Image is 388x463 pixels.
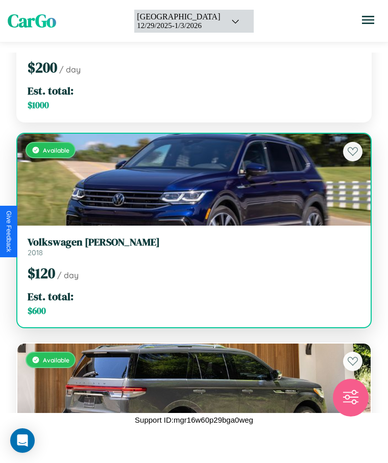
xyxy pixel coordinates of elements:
span: 2018 [28,248,43,257]
span: Est. total: [28,83,74,98]
span: Available [43,356,69,364]
h3: Volkswagen [PERSON_NAME] [28,236,360,248]
span: / day [59,64,81,75]
span: CarGo [8,9,56,33]
div: 12 / 29 / 2025 - 1 / 3 / 2026 [137,21,220,30]
div: Open Intercom Messenger [10,428,35,453]
span: Available [43,147,69,154]
span: $ 1000 [28,99,49,111]
span: / day [57,270,79,280]
span: $ 120 [28,263,55,283]
span: $ 200 [28,58,57,77]
span: Est. total: [28,289,74,304]
p: Support ID: mgr16w60p29bga0weg [135,413,253,427]
a: Volkswagen [PERSON_NAME]2018 [28,236,360,257]
div: Give Feedback [5,211,12,252]
span: $ 600 [28,305,46,317]
div: [GEOGRAPHIC_DATA] [137,12,220,21]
